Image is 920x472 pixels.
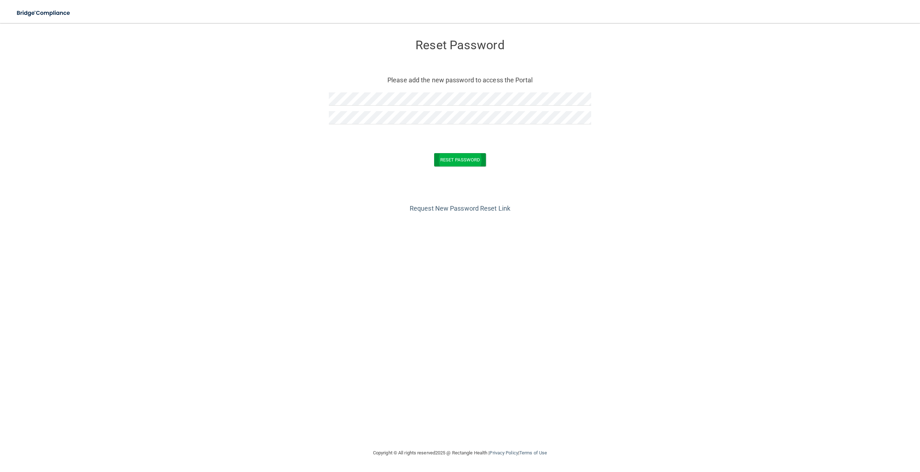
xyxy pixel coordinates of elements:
button: Reset Password [434,153,486,166]
a: Request New Password Reset Link [410,205,510,212]
p: Please add the new password to access the Portal [334,74,586,86]
img: bridge_compliance_login_screen.278c3ca4.svg [11,6,77,20]
a: Terms of Use [519,450,547,455]
h3: Reset Password [329,38,591,52]
div: Copyright © All rights reserved 2025 @ Rectangle Health | | [329,441,591,464]
a: Privacy Policy [489,450,518,455]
